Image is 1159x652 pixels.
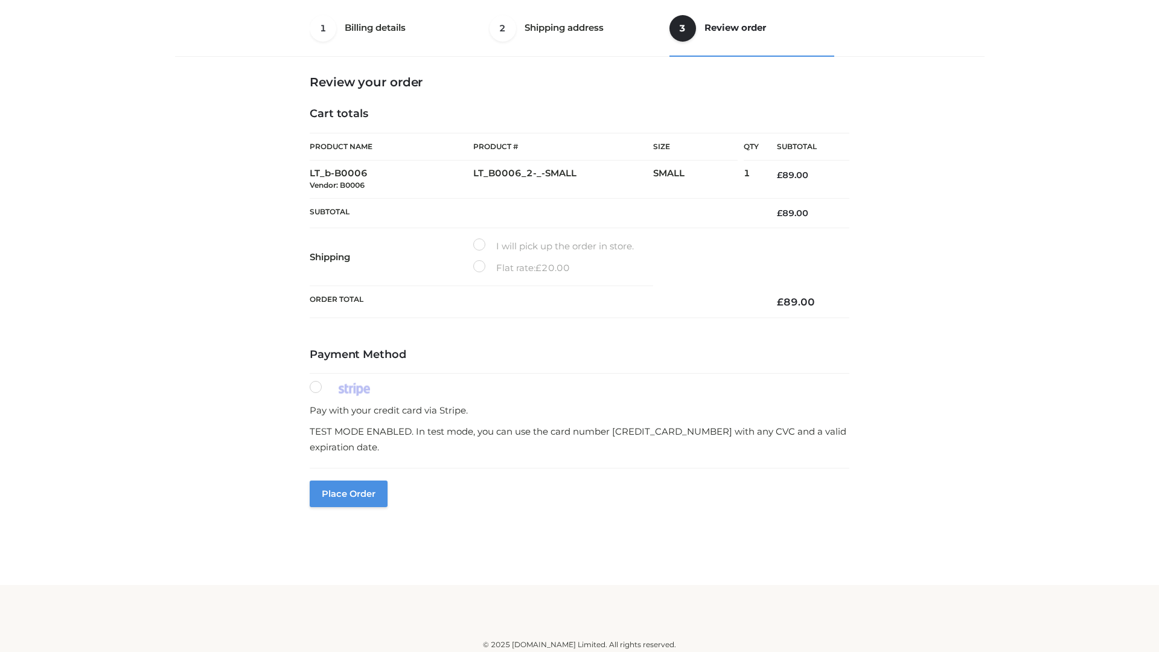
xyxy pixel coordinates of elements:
span: £ [777,296,784,308]
bdi: 89.00 [777,296,815,308]
td: LT_b-B0006 [310,161,473,199]
label: Flat rate: [473,260,570,276]
bdi: 89.00 [777,208,808,219]
th: Product # [473,133,653,161]
th: Product Name [310,133,473,161]
td: SMALL [653,161,744,199]
td: 1 [744,161,759,199]
h4: Payment Method [310,348,849,362]
h4: Cart totals [310,107,849,121]
small: Vendor: B0006 [310,181,365,190]
p: TEST MODE ENABLED. In test mode, you can use the card number [CREDIT_CARD_NUMBER] with any CVC an... [310,424,849,455]
th: Shipping [310,228,473,286]
div: © 2025 [DOMAIN_NAME] Limited. All rights reserved. [179,639,980,651]
th: Size [653,133,738,161]
th: Qty [744,133,759,161]
th: Order Total [310,286,759,318]
button: Place order [310,481,388,507]
td: LT_B0006_2-_-SMALL [473,161,653,199]
bdi: 89.00 [777,170,808,181]
span: £ [777,208,782,219]
span: £ [535,262,541,273]
label: I will pick up the order in store. [473,238,634,254]
bdi: 20.00 [535,262,570,273]
th: Subtotal [310,198,759,228]
h3: Review your order [310,75,849,89]
th: Subtotal [759,133,849,161]
p: Pay with your credit card via Stripe. [310,403,849,418]
span: £ [777,170,782,181]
